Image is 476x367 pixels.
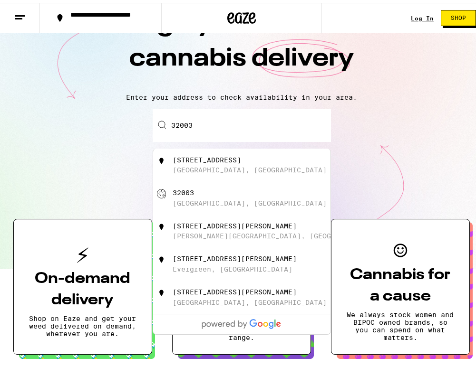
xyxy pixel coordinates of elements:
div: 32003 [173,186,194,194]
p: We always stock women and BIPOC owned brands, so you can spend on what matters. [347,308,454,339]
img: 32003 Sapna Chime Drive [157,219,166,229]
button: On-demand deliveryShop on Eaze and get your weed delivered on demand, wherever you are. [13,216,152,352]
div: [GEOGRAPHIC_DATA], [GEOGRAPHIC_DATA] [173,296,327,303]
div: [STREET_ADDRESS][PERSON_NAME] [173,285,297,293]
div: [GEOGRAPHIC_DATA], [GEOGRAPHIC_DATA] [173,197,327,204]
span: Hi. Need any help? [7,7,69,14]
button: Shop [441,7,476,23]
p: Enter your address to check availability in your area. [10,91,474,98]
div: [GEOGRAPHIC_DATA], [GEOGRAPHIC_DATA] [173,163,327,171]
a: Log In [411,12,434,19]
div: [STREET_ADDRESS][PERSON_NAME] [173,219,297,227]
img: 32003 Southwest 205th Avenue [157,153,166,163]
input: Enter your delivery address [153,106,331,139]
p: Shop on Eaze and get your weed delivered on demand, wherever you are. [29,312,136,335]
img: 32003 Nichols Sawmill Road [157,285,166,295]
div: [PERSON_NAME][GEOGRAPHIC_DATA], [GEOGRAPHIC_DATA] [173,229,382,237]
span: Shop [451,12,466,18]
div: Evergreen, [GEOGRAPHIC_DATA] [173,263,292,270]
div: [STREET_ADDRESS][PERSON_NAME] [173,252,297,260]
h3: On-demand delivery [29,265,136,308]
div: [STREET_ADDRESS] [173,153,241,161]
h1: Highly calculated cannabis delivery [75,4,408,83]
img: 32003 [157,186,166,196]
img: 32003 Ellingwood Trail [157,252,166,262]
h3: Cannabis for a cause [347,262,454,304]
button: Cannabis for a causeWe always stock women and BIPOC owned brands, so you can spend on what matters. [331,216,470,352]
